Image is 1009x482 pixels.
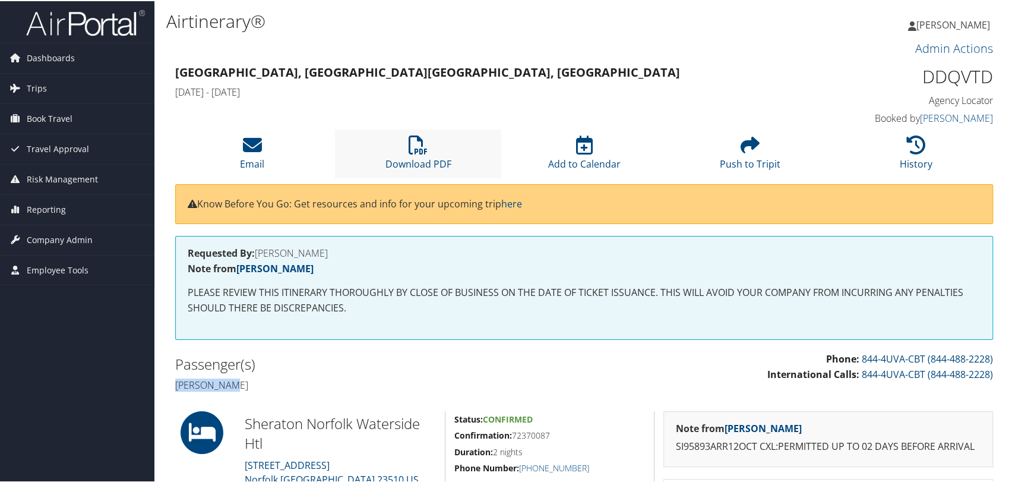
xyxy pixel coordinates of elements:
[501,196,522,209] a: here
[175,353,575,373] h2: Passenger(s)
[802,111,993,124] h4: Booked by
[676,421,802,434] strong: Note from
[27,194,66,223] span: Reporting
[240,141,264,169] a: Email
[676,438,980,453] p: SI95893ARR12OCT CXL:PERMITTED UP TO 02 DAYS BEFORE ARRIVAL
[802,63,993,88] h1: DDQVTD
[826,351,859,364] strong: Phone:
[245,412,436,452] h2: Sheraton Norfolk Waterside Htl
[188,284,980,314] p: PLEASE REVIEW THIS ITINERARY THOROUGHLY BY CLOSE OF BUSINESS ON THE DATE OF TICKET ISSUANCE. THIS...
[483,412,533,424] span: Confirmed
[454,412,483,424] strong: Status:
[27,73,47,102] span: Trips
[454,429,645,440] h5: 72370087
[175,63,680,79] strong: [GEOGRAPHIC_DATA], [GEOGRAPHIC_DATA] [GEOGRAPHIC_DATA], [GEOGRAPHIC_DATA]
[519,461,589,472] a: [PHONE_NUMBER]
[454,445,493,456] strong: Duration:
[27,42,75,72] span: Dashboards
[454,429,512,440] strong: Confirmation:
[767,367,859,380] strong: International Calls:
[236,261,314,274] a: [PERSON_NAME]
[915,39,993,55] a: Admin Actions
[26,8,145,36] img: airportal-logo.png
[27,103,72,133] span: Book Travel
[385,141,451,169] a: Download PDF
[27,224,93,254] span: Company Admin
[725,421,802,434] a: [PERSON_NAME]
[548,141,620,169] a: Add to Calendar
[175,377,575,390] h4: [PERSON_NAME]
[27,163,98,193] span: Risk Management
[916,17,990,30] span: [PERSON_NAME]
[802,93,993,106] h4: Agency Locator
[188,196,980,211] p: Know Before You Go: Get resources and info for your upcoming trip
[900,141,932,169] a: History
[188,247,980,257] h4: [PERSON_NAME]
[188,245,255,259] strong: Requested By:
[454,461,519,472] strong: Phone Number:
[862,367,993,380] a: 844-4UVA-CBT (844-488-2228)
[720,141,780,169] a: Push to Tripit
[862,351,993,364] a: 844-4UVA-CBT (844-488-2228)
[920,111,993,124] a: [PERSON_NAME]
[175,84,784,97] h4: [DATE] - [DATE]
[27,254,88,284] span: Employee Tools
[27,133,89,163] span: Travel Approval
[188,261,314,274] strong: Note from
[908,6,1002,42] a: [PERSON_NAME]
[454,445,645,457] h5: 2 nights
[166,8,723,33] h1: Airtinerary®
